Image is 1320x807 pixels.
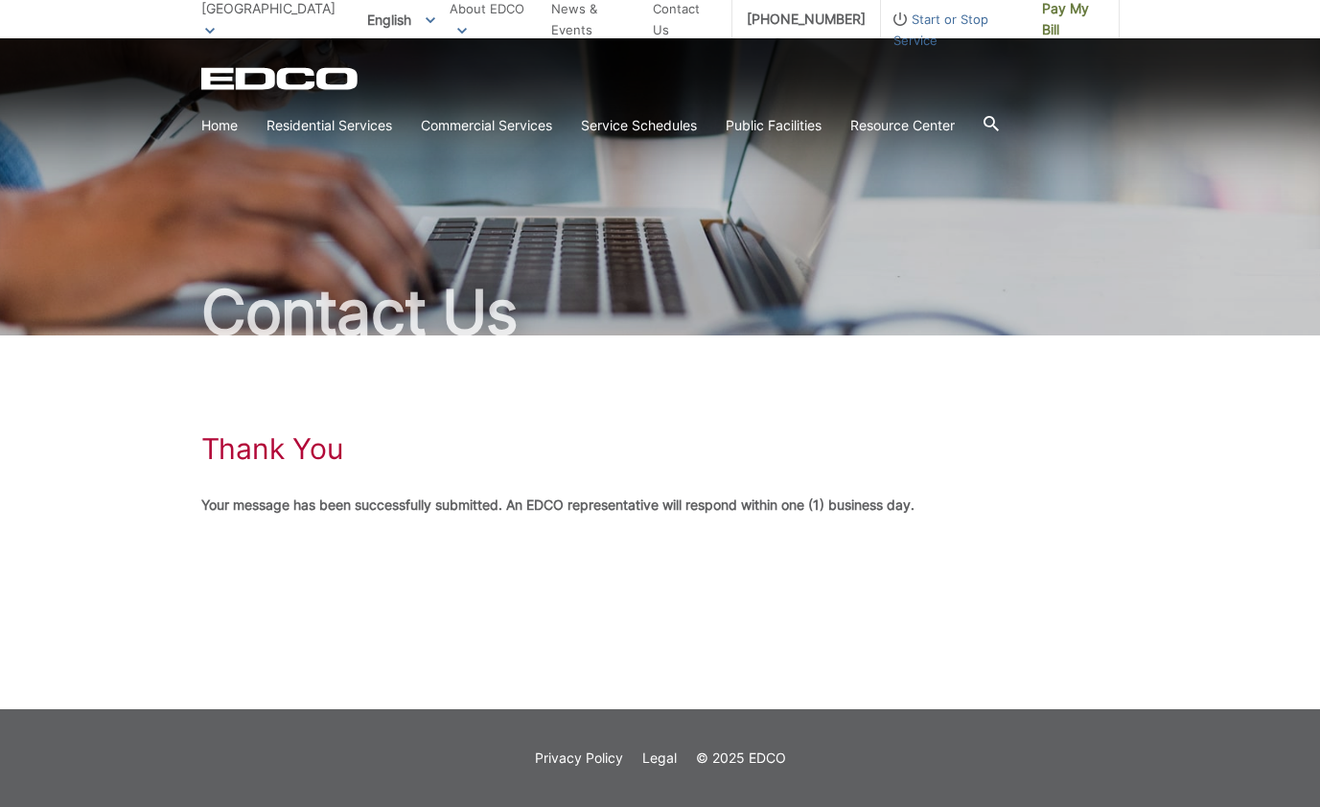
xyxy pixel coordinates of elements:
a: Residential Services [266,115,392,136]
p: © 2025 EDCO [696,748,786,769]
h2: Contact Us [201,282,1120,343]
a: Public Facilities [726,115,822,136]
strong: Your message has been successfully submitted. An EDCO representative will respond within one (1) ... [201,496,915,513]
a: Resource Center [850,115,955,136]
a: Home [201,115,238,136]
a: Legal [642,748,677,769]
a: Commercial Services [421,115,552,136]
a: Privacy Policy [535,748,623,769]
a: Service Schedules [581,115,697,136]
span: English [353,4,450,35]
h1: Thank You [201,431,343,466]
a: EDCD logo. Return to the homepage. [201,67,360,90]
